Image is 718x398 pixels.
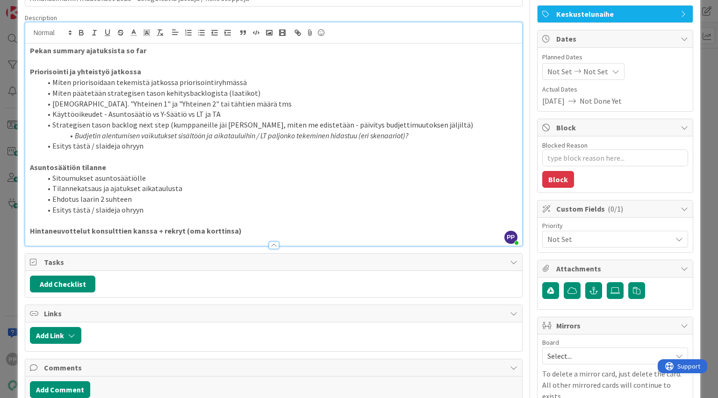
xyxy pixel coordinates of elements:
[547,66,572,77] span: Not Set
[542,95,565,107] span: [DATE]
[556,203,676,214] span: Custom Fields
[580,95,622,107] span: Not Done Yet
[542,85,688,94] span: Actual Dates
[41,120,517,130] li: Strategisen tason backlog next step (kumppaneille jäi [PERSON_NAME], miten me edistetään - päivit...
[30,163,106,172] strong: Asuntosäätiön tilanne
[556,122,676,133] span: Block
[30,46,146,55] strong: Pekan summary ajatuksista so far
[41,99,517,109] li: [DEMOGRAPHIC_DATA]. "Yhteinen 1" ja "Yhteinen 2" tai tähtien määrä tms
[542,339,559,346] span: Board
[547,233,667,246] span: Not Set
[44,362,505,373] span: Comments
[30,226,242,235] strong: Hintaneuvottelut konsulttien kanssa + rekryt (oma korttinsa)
[608,204,623,213] span: ( 0/1 )
[41,88,517,99] li: Miten päätetään strategisen tason kehitysbacklogista (laatikot)
[44,308,505,319] span: Links
[542,222,688,229] div: Priority
[30,381,90,398] button: Add Comment
[556,320,676,331] span: Mirrors
[30,327,81,344] button: Add Link
[75,131,409,140] em: Budjetin alentumisen vaikutukset sisältöön ja aikatauluihin / LT paljonko tekeminen hidastuu (eri...
[30,276,95,292] button: Add Checklist
[504,231,517,244] span: PP
[583,66,608,77] span: Not Set
[41,205,517,215] li: Esitys tästä / slaideja ohryyn
[41,77,517,88] li: Miten priorisoidaan tekemistä jatkossa priorisointiryhmässä
[20,1,43,13] span: Support
[556,263,676,274] span: Attachments
[542,141,588,149] label: Blocked Reason
[542,171,574,188] button: Block
[41,109,517,120] li: Käyttöoikeudet - Asuntosäätiö vs Y-Säätiö vs LT ja TA
[542,52,688,62] span: Planned Dates
[547,349,667,362] span: Select...
[556,33,676,44] span: Dates
[556,8,676,20] span: Keskustelunaihe
[30,67,141,76] strong: Priorisointi ja yhteistyö jatkossa
[41,141,517,151] li: Esitys tästä / slaideja ohryyn
[41,183,517,194] li: Tilannekatsaus ja ajatukset aikataulusta
[44,256,505,268] span: Tasks
[25,14,57,22] span: Description
[41,194,517,205] li: Ehdotus laarin 2 suhteen
[41,173,517,184] li: Sitoumukset asuntosäätiölle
